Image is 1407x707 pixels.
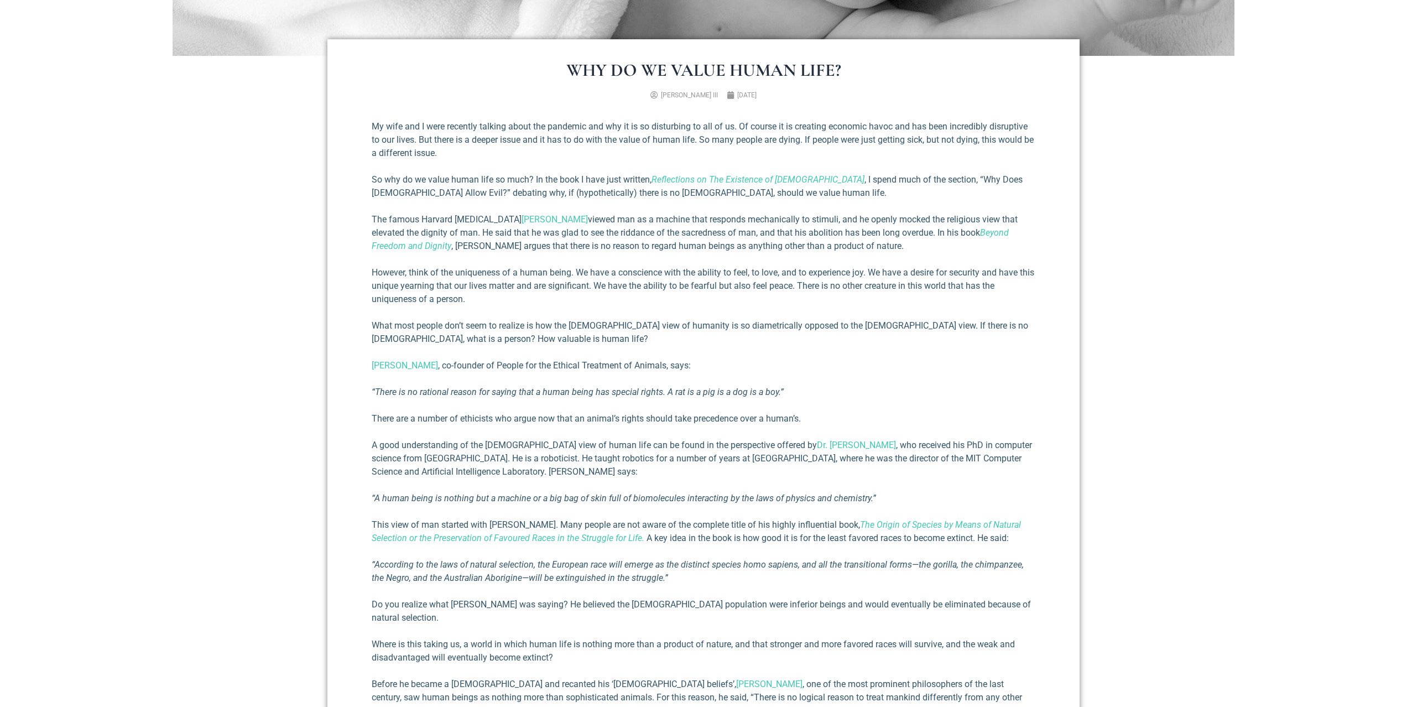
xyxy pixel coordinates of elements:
a: [DATE] [727,90,757,100]
span: [PERSON_NAME] III [661,91,718,99]
time: [DATE] [737,91,757,99]
p: The famous Harvard [MEDICAL_DATA] viewed man as a machine that responds mechanically to stimuli, ... [372,213,1035,253]
em: “A human being is nothing but a machine or a big bag of skin full of biomolecules interacting by ... [372,493,876,503]
p: What most people don’t seem to realize is how the [DEMOGRAPHIC_DATA] view of humanity is so diame... [372,319,1035,346]
p: Do you realize what [PERSON_NAME] was saying? He believed the [DEMOGRAPHIC_DATA] population were ... [372,598,1035,625]
p: However, think of the uniqueness of a human being. We have a conscience with the ability to feel,... [372,266,1035,306]
p: Where is this taking us, a world in which human life is nothing more than a product of nature, an... [372,638,1035,664]
p: So why do we value human life so much? In the book I have just written, , I spend much of the sec... [372,173,1035,200]
a: [PERSON_NAME] [522,214,588,225]
h1: Why Do We Value Human Life? [372,61,1035,79]
p: My wife and I were recently talking about the pandemic and why it is so disturbing to all of us. ... [372,120,1035,160]
a: [PERSON_NAME] [736,679,802,689]
a: Reflections on The Existence of [DEMOGRAPHIC_DATA] [652,174,864,185]
p: A good understanding of the [DEMOGRAPHIC_DATA] view of human life can be found in the perspective... [372,439,1035,479]
p: , co-founder of People for the Ethical Treatment of Animals, says: [372,359,1035,372]
a: Beyond Freedom and Dignity [372,227,1009,251]
a: Dr. [PERSON_NAME] [817,440,896,450]
em: “According to the laws of natural selection, the European race will emerge as the distinct specie... [372,559,1024,583]
a: [PERSON_NAME] [372,360,438,371]
em: “There is no rational reason for saying that a human being has special rights. A rat is a pig is ... [372,387,784,397]
p: This view of man started with [PERSON_NAME]. Many people are not aware of the complete title of h... [372,518,1035,545]
p: There are a number of ethicists who argue now that an animal’s rights should take precedence over... [372,412,1035,425]
a: The Origin of Species by Means of Natural Selection or the Preservation of Favoured Races in the ... [372,519,1021,543]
